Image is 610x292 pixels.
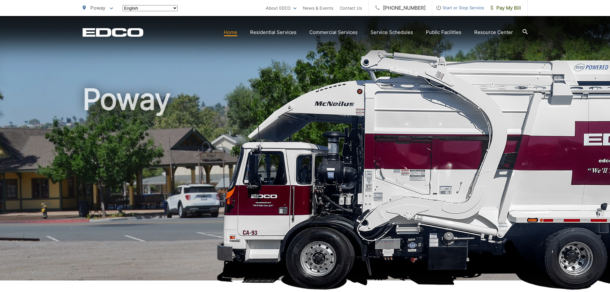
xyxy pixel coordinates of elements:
h1: Poway [83,83,528,286]
a: Home [224,29,237,36]
a: Public Facilities [426,29,461,36]
a: Contact Us [340,4,362,12]
a: Service Schedules [370,29,413,36]
a: EDCD logo. Return to the homepage. [83,28,143,37]
span: Poway [90,5,105,11]
a: News & Events [303,4,333,12]
a: Commercial Services [309,29,358,36]
a: Resource Center [474,29,513,36]
select: Select a language [123,5,178,11]
span: Pay My Bill [491,4,521,12]
a: About EDCO [266,4,297,12]
a: Residential Services [250,29,297,36]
